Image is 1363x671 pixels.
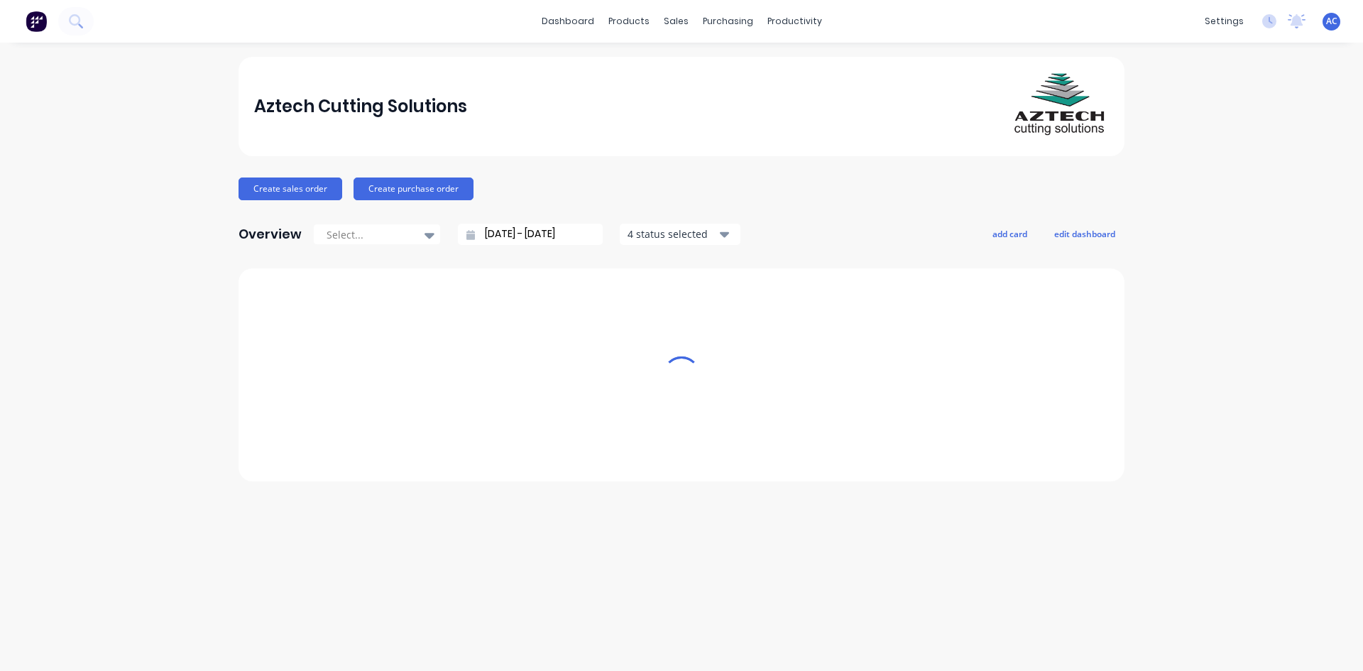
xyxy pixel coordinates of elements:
div: Overview [239,220,302,249]
button: 4 status selected [620,224,740,245]
button: add card [983,224,1036,243]
div: purchasing [696,11,760,32]
div: settings [1198,11,1251,32]
button: edit dashboard [1045,224,1124,243]
div: products [601,11,657,32]
div: productivity [760,11,829,32]
button: Create sales order [239,178,342,200]
img: Aztech Cutting Solutions [1009,57,1109,156]
span: AC [1326,15,1337,28]
button: Create purchase order [354,178,474,200]
div: 4 status selected [628,227,717,241]
div: sales [657,11,696,32]
img: Factory [26,11,47,32]
div: Aztech Cutting Solutions [254,92,467,121]
a: dashboard [535,11,601,32]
